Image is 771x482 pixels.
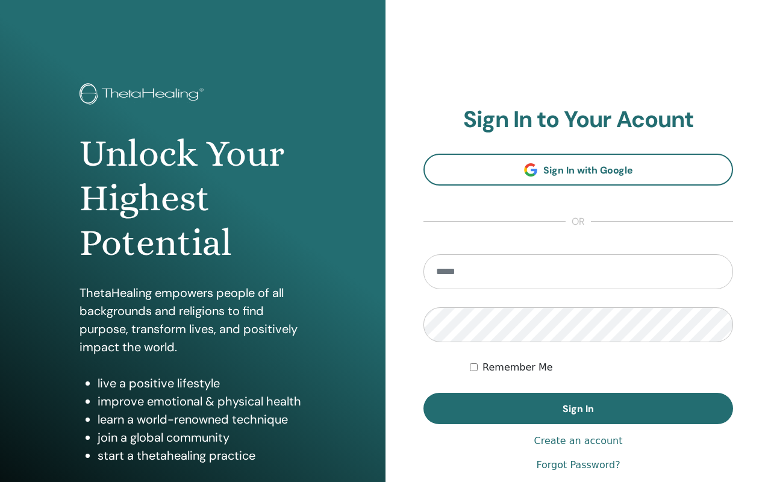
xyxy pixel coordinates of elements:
button: Sign In [423,393,733,424]
li: improve emotional & physical health [98,392,307,410]
a: Forgot Password? [536,458,620,472]
li: start a thetahealing practice [98,446,307,465]
span: Sign In with Google [543,164,633,177]
a: Create an account [534,434,622,448]
li: live a positive lifestyle [98,374,307,392]
h1: Unlock Your Highest Potential [80,131,307,266]
li: learn a world-renowned technique [98,410,307,428]
div: Keep me authenticated indefinitely or until I manually logout [470,360,733,375]
span: or [566,214,591,229]
p: ThetaHealing empowers people of all backgrounds and religions to find purpose, transform lives, a... [80,284,307,356]
a: Sign In with Google [423,154,733,186]
span: Sign In [563,402,594,415]
label: Remember Me [482,360,553,375]
li: join a global community [98,428,307,446]
h2: Sign In to Your Acount [423,106,733,134]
